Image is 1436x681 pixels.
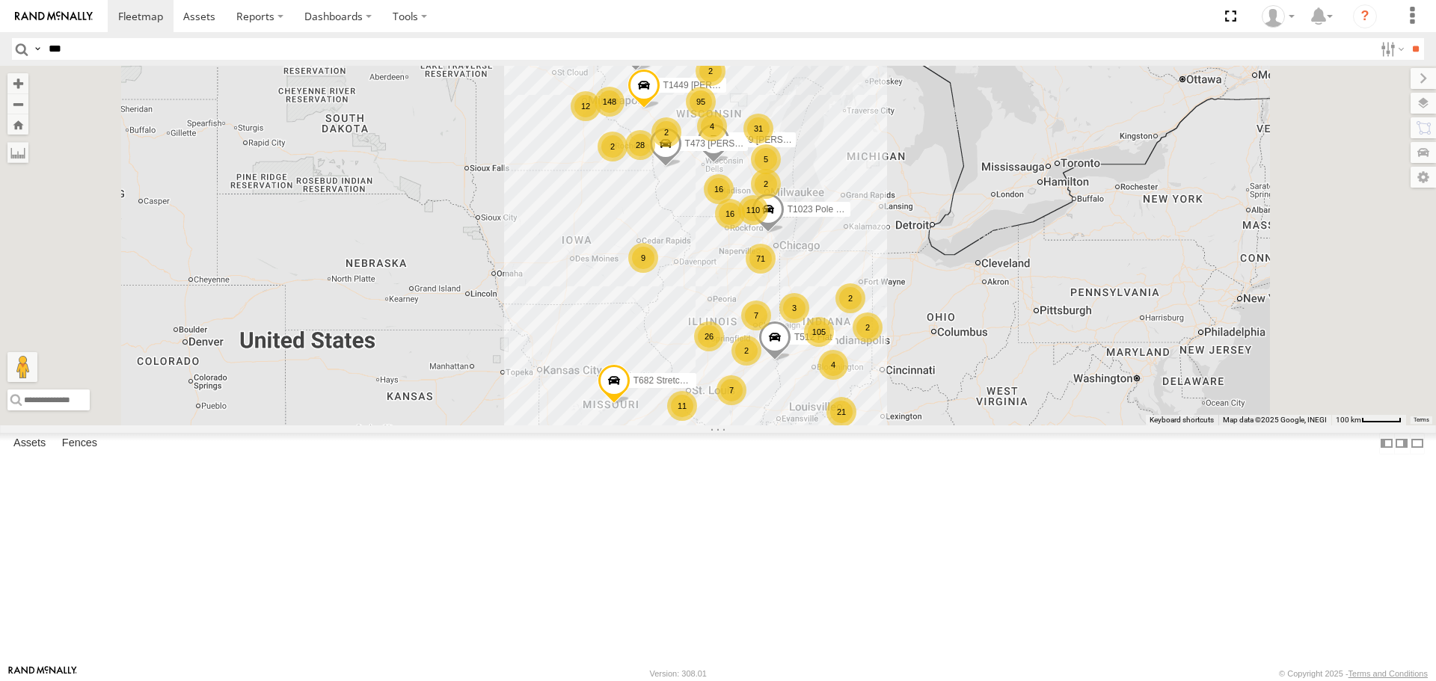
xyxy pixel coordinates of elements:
span: T1449 [PERSON_NAME] Flat [663,80,782,90]
div: 12 [571,91,601,121]
button: Zoom out [7,93,28,114]
div: 95 [686,87,716,117]
div: 2 [835,283,865,313]
label: Hide Summary Table [1410,433,1425,454]
div: 11 [667,391,697,421]
button: Zoom in [7,73,28,93]
button: Map Scale: 100 km per 50 pixels [1331,415,1406,425]
span: T1023 Pole Brace [788,204,859,215]
div: Version: 308.01 [650,669,707,678]
span: Map data ©2025 Google, INEGI [1223,416,1327,424]
div: AJ Klotz [1256,5,1300,28]
i: ? [1353,4,1377,28]
div: 2 [651,117,681,147]
div: 2 [598,132,628,161]
div: 4 [818,350,848,380]
div: 28 [625,130,655,160]
div: 2 [751,169,781,199]
div: 110 [738,195,768,225]
label: Dock Summary Table to the Left [1379,433,1394,454]
div: 5 [751,144,781,174]
div: 105 [804,317,834,347]
label: Measure [7,142,28,163]
label: Fences [55,434,105,454]
div: 16 [704,174,734,204]
div: 7 [717,375,746,405]
div: 3 [779,293,809,323]
span: T859 [PERSON_NAME] Flat [733,135,847,145]
div: 31 [743,114,773,144]
button: Keyboard shortcuts [1150,415,1214,425]
div: 71 [746,244,776,274]
div: 2 [731,336,761,366]
a: Terms and Conditions [1348,669,1428,678]
a: Visit our Website [8,666,77,681]
div: 26 [694,321,724,351]
label: Dock Summary Table to the Right [1394,433,1409,454]
div: 16 [715,199,745,229]
button: Zoom Home [7,114,28,135]
label: Search Query [31,38,43,60]
span: 100 km [1336,416,1361,424]
button: Drag Pegman onto the map to open Street View [7,352,37,382]
span: T682 Stretch Flat [633,375,702,386]
div: 21 [826,397,856,427]
div: 4 [697,111,727,141]
div: 7 [741,301,771,330]
label: Assets [6,434,53,454]
div: 2 [853,312,883,342]
div: 148 [595,87,625,117]
span: T512 Flat [794,332,832,342]
span: T473 [PERSON_NAME] Flat [685,139,800,150]
a: Terms (opens in new tab) [1414,416,1429,422]
label: Map Settings [1411,167,1436,188]
div: 2 [696,56,725,86]
div: © Copyright 2025 - [1279,669,1428,678]
label: Search Filter Options [1375,38,1407,60]
img: rand-logo.svg [15,11,93,22]
div: 9 [628,243,658,273]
